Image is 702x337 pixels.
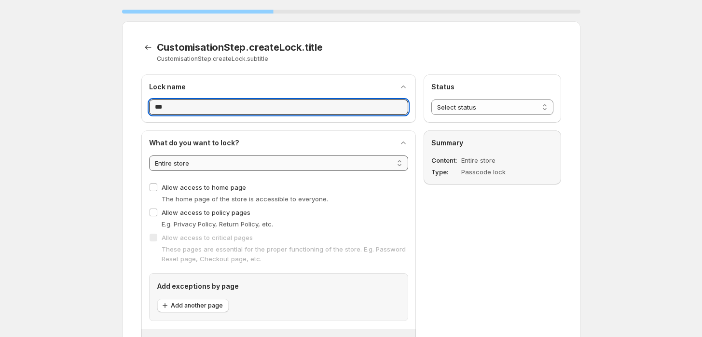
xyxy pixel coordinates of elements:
dt: Content : [431,155,459,165]
span: Allow access to policy pages [162,209,250,216]
h2: What do you want to lock? [149,138,239,148]
span: E.g. Privacy Policy, Return Policy, etc. [162,220,273,228]
button: Add another page [157,299,229,312]
h2: Status [431,82,553,92]
p: CustomisationStep.createLock.subtitle [157,55,440,63]
dd: Entire store [461,155,528,165]
dd: Passcode lock [461,167,528,177]
h2: Lock name [149,82,186,92]
dt: Type : [431,167,459,177]
span: CustomisationStep.createLock.title [157,42,323,53]
span: Add another page [171,302,223,309]
button: CustomisationStep.backToTemplates [141,41,155,54]
h2: Summary [431,138,553,148]
span: Allow access to home page [162,183,246,191]
span: Allow access to critical pages [162,234,253,241]
span: These pages are essential for the proper functioning of the store. E.g. Password Reset page, Chec... [162,245,406,263]
h2: Add exceptions by page [157,281,400,291]
span: The home page of the store is accessible to everyone. [162,195,328,203]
